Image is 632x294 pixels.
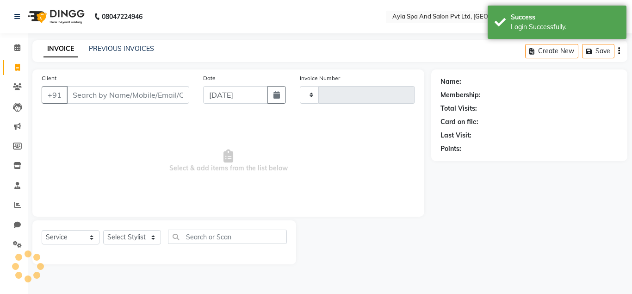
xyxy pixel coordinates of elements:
input: Search by Name/Mobile/Email/Code [67,86,189,104]
input: Search or Scan [168,230,287,244]
div: Points: [440,144,461,154]
label: Date [203,74,216,82]
button: +91 [42,86,68,104]
div: Success [511,13,620,22]
b: 08047224946 [102,4,143,30]
a: INVOICE [43,41,78,57]
span: Select & add items from the list below [42,115,415,207]
label: Invoice Number [300,74,340,82]
div: Name: [440,77,461,87]
div: Last Visit: [440,131,471,140]
div: Card on file: [440,117,478,127]
img: logo [24,4,87,30]
div: Membership: [440,90,481,100]
a: PREVIOUS INVOICES [89,44,154,53]
label: Client [42,74,56,82]
div: Login Successfully. [511,22,620,32]
div: Total Visits: [440,104,477,113]
button: Create New [525,44,578,58]
button: Save [582,44,614,58]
